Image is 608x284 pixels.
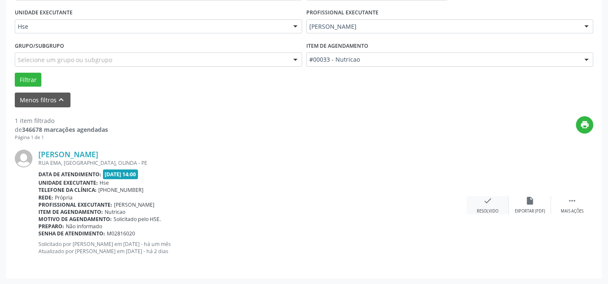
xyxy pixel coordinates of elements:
label: Grupo/Subgrupo [15,39,64,52]
b: Item de agendamento: [38,208,103,216]
i: keyboard_arrow_up [57,95,66,104]
span: [PERSON_NAME] [114,201,154,208]
div: Mais ações [561,208,584,214]
b: Unidade executante: [38,179,98,186]
span: Própria [55,194,73,201]
p: Solicitado por [PERSON_NAME] em [DATE] - há um mês Atualizado por [PERSON_NAME] em [DATE] - há 2 ... [38,240,467,255]
b: Profissional executante: [38,201,112,208]
label: UNIDADE EXECUTANTE [15,6,73,19]
span: Solicitado pelo HSE. [113,216,161,223]
span: [DATE] 14:00 [103,169,138,179]
b: Motivo de agendamento: [38,216,112,223]
span: Hse [18,22,285,31]
i: print [580,120,589,129]
div: Página 1 de 1 [15,134,108,141]
span: #00033 - Nutricao [309,55,576,64]
b: Telefone da clínica: [38,186,97,194]
div: 1 item filtrado [15,116,108,125]
span: Hse [100,179,109,186]
span: [PERSON_NAME] [309,22,576,31]
b: Preparo: [38,223,64,230]
span: [PHONE_NUMBER] [98,186,143,194]
i:  [567,196,577,205]
div: RUA EMA, [GEOGRAPHIC_DATA], OLINDA - PE [38,159,467,167]
div: de [15,125,108,134]
label: Item de agendamento [306,39,368,52]
strong: 346678 marcações agendadas [22,126,108,134]
img: img [15,150,32,167]
span: Não informado [66,223,102,230]
i: check [483,196,492,205]
b: Data de atendimento: [38,171,101,178]
label: PROFISSIONAL EXECUTANTE [306,6,378,19]
span: Nutricao [105,208,125,216]
div: Resolvido [477,208,498,214]
span: Selecione um grupo ou subgrupo [18,55,112,64]
b: Senha de atendimento: [38,230,105,237]
b: Rede: [38,194,53,201]
div: Exportar (PDF) [515,208,545,214]
span: M02816020 [107,230,135,237]
a: [PERSON_NAME] [38,150,98,159]
button: print [576,116,593,134]
button: Menos filtroskeyboard_arrow_up [15,93,70,107]
button: Filtrar [15,73,41,87]
i: insert_drive_file [525,196,535,205]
